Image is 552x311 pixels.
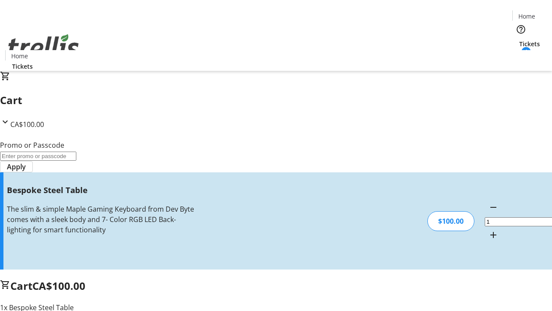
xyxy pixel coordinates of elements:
img: Orient E2E Organization 8EfLua6WHE's Logo [5,25,82,68]
span: Tickets [12,62,33,71]
span: CA$100.00 [10,120,44,129]
button: Cart [512,48,530,66]
div: $100.00 [427,211,474,231]
button: Decrement by one [485,199,502,216]
span: Apply [7,162,26,172]
h3: Bespoke Steel Table [7,184,195,196]
button: Increment by one [485,226,502,244]
a: Tickets [5,62,40,71]
span: Home [518,12,535,21]
a: Home [513,12,540,21]
button: Help [512,21,530,38]
span: CA$100.00 [32,279,85,293]
span: Tickets [519,39,540,48]
span: Home [11,51,28,60]
div: The slim & simple Maple Gaming Keyboard from Dev Byte comes with a sleek body and 7- Color RGB LE... [7,204,195,235]
a: Tickets [512,39,547,48]
a: Home [6,51,33,60]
